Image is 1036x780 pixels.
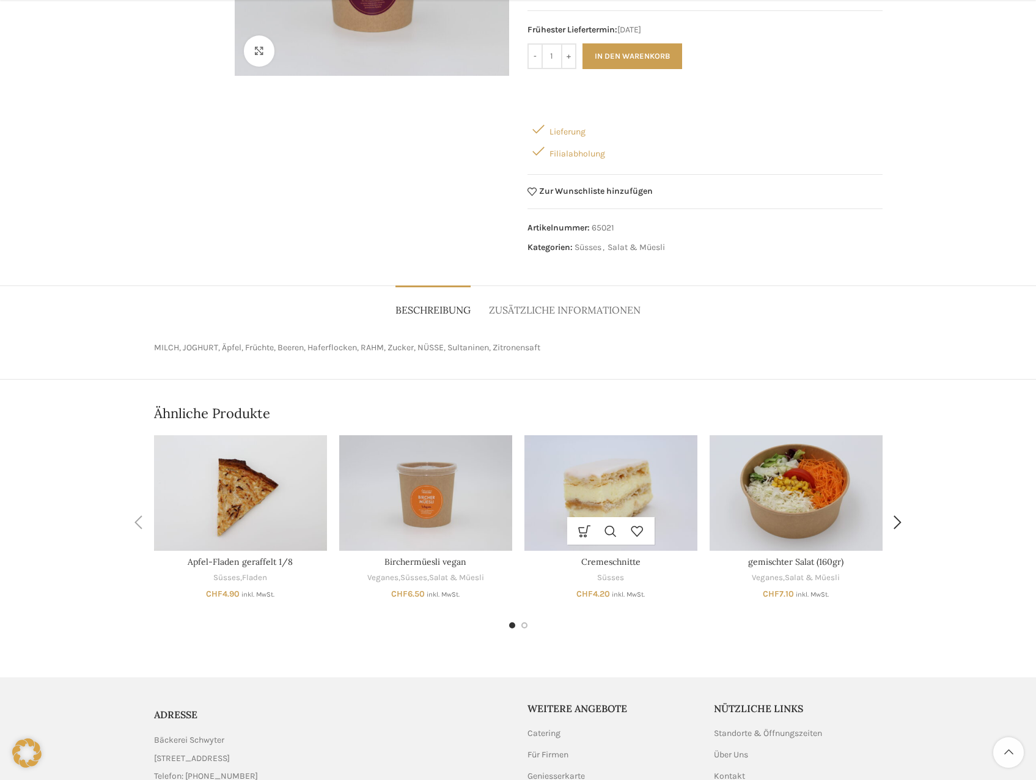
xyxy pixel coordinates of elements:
[241,591,274,598] small: inkl. MwSt.
[154,572,327,584] div: ,
[883,507,913,538] div: Next slide
[148,435,333,598] div: 1 / 8
[598,517,624,545] a: Schnellansicht
[154,752,230,765] span: [STREET_ADDRESS]
[714,727,823,740] a: Standorte & Öffnungszeiten
[527,242,573,252] span: Kategorien:
[575,242,601,252] a: Süsses
[527,43,543,69] input: -
[188,556,293,567] a: Apfel-Fladen geraffelt 1/8
[710,572,883,584] div: ,
[400,572,427,584] a: Süsses
[597,572,624,584] a: Süsses
[521,622,527,628] li: Go to slide 2
[154,341,883,355] p: MILCH, JOGHURT, Äpfel, Früchte, Beeren, Haferflocken, RAHM, Zucker, NÜSSE, Sultaninen, Zitronensaft
[429,572,484,584] a: Salat & Müesli
[581,556,641,567] a: Cremeschnitte
[527,140,883,162] div: Filialabholung
[242,572,267,584] a: Fladen
[993,737,1024,768] a: Scroll to top button
[333,435,518,598] div: 2 / 8
[612,591,645,598] small: inkl. MwSt.
[427,591,460,598] small: inkl. MwSt.
[527,727,562,740] a: Catering
[710,435,883,551] a: gemischter Salat (160gr)
[154,734,224,747] span: Bäckerei Schwyter
[391,589,408,599] span: CHF
[527,23,883,37] span: [DATE]
[339,435,512,551] a: Birchermüesli vegan
[489,304,641,317] span: Zusätzliche Informationen
[576,589,610,599] bdi: 4.20
[714,749,749,761] a: Über Uns
[561,43,576,69] input: +
[213,572,240,584] a: Süsses
[543,43,561,69] input: Produktmenge
[785,572,840,584] a: Salat & Müesli
[391,589,425,599] bdi: 6.50
[123,507,154,538] div: Previous slide
[154,435,327,551] a: Apfel-Fladen geraffelt 1/8
[154,404,270,423] span: Ähnliche Produkte
[704,435,889,598] div: 4 / 8
[339,572,512,584] div: , ,
[714,702,883,715] h5: Nützliche Links
[384,556,466,567] a: Birchermüesli vegan
[154,708,197,721] span: ADRESSE
[592,223,614,233] span: 65021
[527,749,570,761] a: Für Firmen
[763,589,779,599] span: CHF
[582,43,682,69] button: In den Warenkorb
[752,572,783,584] a: Veganes
[576,589,593,599] span: CHF
[527,24,617,35] span: Frühester Liefertermin:
[525,79,885,108] iframe: Sicherer Rahmen für schnelle Bezahlvorgänge
[796,591,829,598] small: inkl. MwSt.
[608,242,665,252] a: Salat & Müesli
[527,702,696,715] h5: Weitere Angebote
[603,241,604,254] span: ,
[763,589,794,599] bdi: 7.10
[527,118,883,140] div: Lieferung
[527,223,590,233] span: Artikelnummer:
[518,435,704,598] div: 3 / 8
[509,622,515,628] li: Go to slide 1
[367,572,399,584] a: Veganes
[527,187,653,196] a: Zur Wunschliste hinzufügen
[748,556,843,567] a: gemischter Salat (160gr)
[395,304,471,317] span: Beschreibung
[571,517,598,545] a: In den Warenkorb legen: „Cremeschnitte“
[539,187,653,196] span: Zur Wunschliste hinzufügen
[524,435,697,551] a: Cremeschnitte
[206,589,240,599] bdi: 4.90
[206,589,222,599] span: CHF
